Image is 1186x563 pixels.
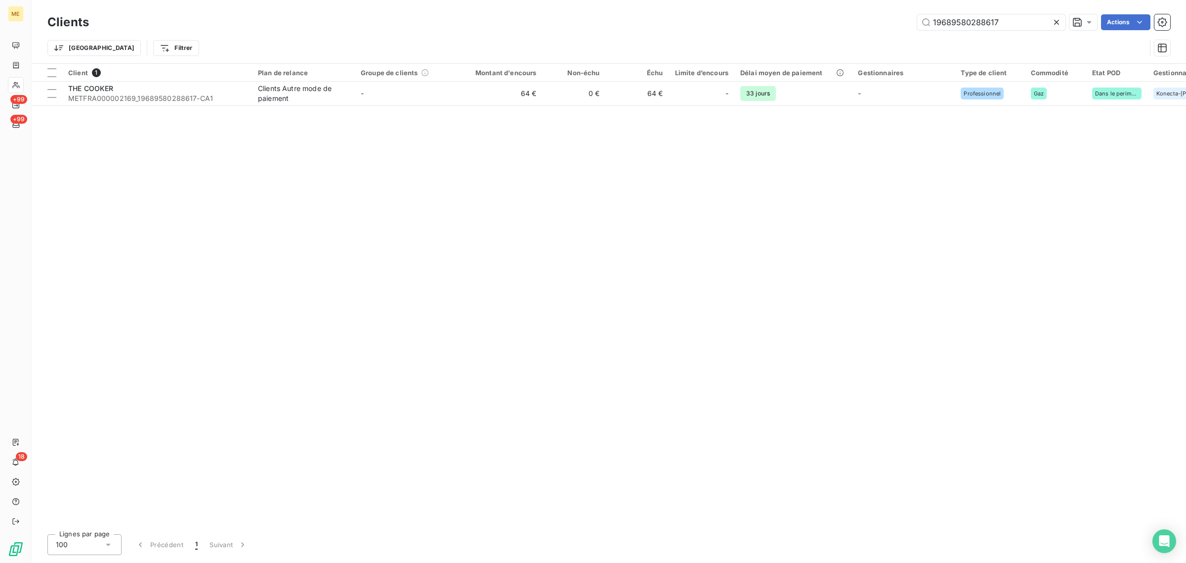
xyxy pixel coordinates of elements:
[1152,529,1176,553] div: Open Intercom Messenger
[68,69,88,77] span: Client
[1092,69,1142,77] div: Etat POD
[458,82,543,105] td: 64 €
[858,69,949,77] div: Gestionnaires
[129,534,189,555] button: Précédent
[675,69,728,77] div: Limite d’encours
[195,540,198,550] span: 1
[361,89,364,97] span: -
[47,40,141,56] button: [GEOGRAPHIC_DATA]
[189,534,204,555] button: 1
[1031,69,1080,77] div: Commodité
[16,452,27,461] span: 18
[961,69,1018,77] div: Type de client
[858,89,861,97] span: -
[8,541,24,557] img: Logo LeanPay
[740,86,776,101] span: 33 jours
[612,69,663,77] div: Échu
[1095,91,1139,96] span: Dans le perimetre
[153,40,199,56] button: Filtrer
[204,534,254,555] button: Suivant
[1101,14,1150,30] button: Actions
[10,115,27,124] span: +99
[543,82,606,105] td: 0 €
[725,89,728,98] span: -
[361,69,418,77] span: Groupe de clients
[68,84,114,93] span: THE COOKER
[92,68,101,77] span: 1
[464,69,537,77] div: Montant d'encours
[964,91,1001,96] span: Professionnel
[10,95,27,104] span: +99
[917,14,1065,30] input: Rechercher
[56,540,68,550] span: 100
[68,94,246,103] span: METFRA000002169_19689580288617-CA1
[549,69,600,77] div: Non-échu
[258,84,349,103] div: Clients Autre mode de paiement
[740,69,846,77] div: Délai moyen de paiement
[1034,91,1044,96] span: Gaz
[606,82,669,105] td: 64 €
[47,13,89,31] h3: Clients
[258,69,349,77] div: Plan de relance
[8,6,24,22] div: ME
